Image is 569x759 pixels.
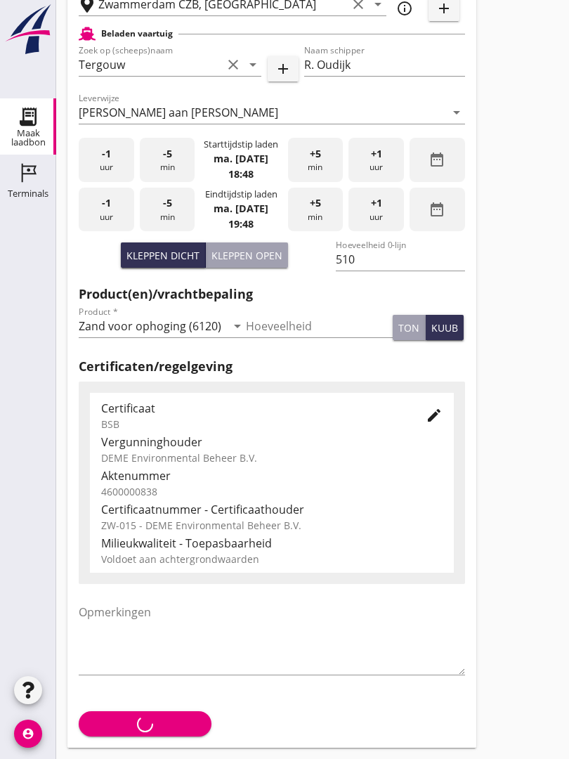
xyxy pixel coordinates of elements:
div: min [288,138,344,182]
div: uur [348,188,404,232]
div: Eindtijdstip laden [205,188,277,201]
i: arrow_drop_down [244,56,261,73]
input: Naam schipper [304,53,465,76]
textarea: Opmerkingen [79,601,465,675]
h2: Product(en)/vrachtbepaling [79,285,465,304]
button: ton [393,315,426,340]
input: Hoeveelheid [246,315,393,337]
span: +1 [371,146,382,162]
div: kuub [431,320,458,335]
i: date_range [429,151,445,168]
input: Hoeveelheid 0-lijn [336,248,464,271]
span: -5 [163,195,172,211]
i: clear [225,56,242,73]
div: uur [79,188,134,232]
div: [PERSON_NAME] aan [PERSON_NAME] [79,106,278,119]
span: -5 [163,146,172,162]
div: Certificaat [101,400,403,417]
div: ton [398,320,419,335]
i: add [275,60,292,77]
span: +5 [310,195,321,211]
h2: Certificaten/regelgeving [79,357,465,376]
div: Aktenummer [101,467,443,484]
div: Milieukwaliteit - Toepasbaarheid [101,535,443,552]
div: uur [348,138,404,182]
span: +5 [310,146,321,162]
button: Kleppen open [206,242,288,268]
div: Voldoet aan achtergrondwaarden [101,552,443,566]
div: Vergunninghouder [101,434,443,450]
img: logo-small.a267ee39.svg [3,4,53,56]
span: -1 [102,146,111,162]
div: Starttijdstip laden [204,138,278,151]
i: arrow_drop_down [229,318,246,335]
i: account_circle [14,720,42,748]
div: BSB [101,417,403,432]
div: ZW-015 - DEME Environmental Beheer B.V. [101,518,443,533]
div: min [140,188,195,232]
input: Product * [79,315,226,337]
div: min [288,188,344,232]
div: min [140,138,195,182]
strong: 18:48 [228,167,254,181]
button: Kleppen dicht [121,242,206,268]
div: Kleppen dicht [126,248,200,263]
div: Certificaatnummer - Certificaathouder [101,501,443,518]
span: +1 [371,195,382,211]
strong: 19:48 [228,217,254,231]
i: arrow_drop_down [448,104,465,121]
div: uur [79,138,134,182]
div: Kleppen open [211,248,282,263]
i: date_range [429,201,445,218]
strong: ma. [DATE] [214,152,268,165]
div: DEME Environmental Beheer B.V. [101,450,443,465]
div: Terminals [8,189,48,198]
button: kuub [426,315,464,340]
div: 4600000838 [101,484,443,499]
h2: Beladen vaartuig [101,27,173,40]
strong: ma. [DATE] [214,202,268,215]
input: Zoek op (scheeps)naam [79,53,222,76]
span: -1 [102,195,111,211]
i: edit [426,407,443,424]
